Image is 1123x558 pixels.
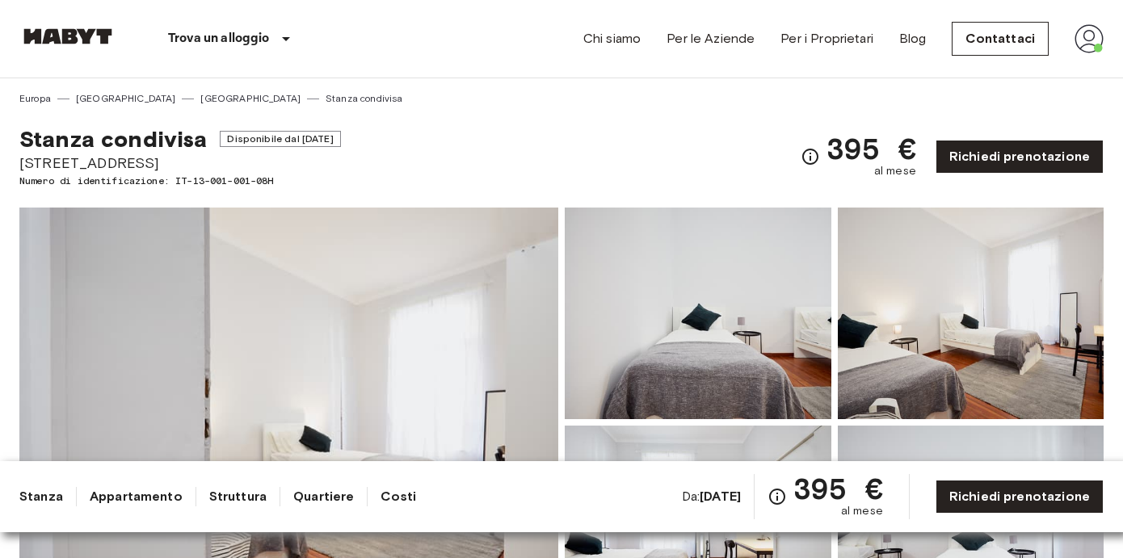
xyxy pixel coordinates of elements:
[780,29,873,48] a: Per i Proprietari
[838,208,1104,419] img: Picture of unit IT-13-001-001-08H
[19,28,116,44] img: Habyt
[565,208,831,419] img: Picture of unit IT-13-001-001-08H
[19,91,51,106] a: Europa
[899,29,927,48] a: Blog
[76,91,176,106] a: [GEOGRAPHIC_DATA]
[700,489,741,504] b: [DATE]
[874,163,916,179] span: al mese
[1075,24,1104,53] img: avatar
[293,487,354,506] a: Quartiere
[936,480,1104,514] a: Richiedi prenotazione
[801,147,820,166] svg: Verifica i dettagli delle spese nella sezione 'Riassunto dei Costi'. Si prega di notare che gli s...
[168,29,270,48] p: Trova un alloggio
[952,22,1049,56] a: Contattaci
[19,125,207,153] span: Stanza condivisa
[826,134,916,163] span: 395 €
[19,174,341,188] span: Numero di identificazione: IT-13-001-001-08H
[209,487,267,506] a: Struttura
[19,153,341,174] span: [STREET_ADDRESS]
[936,140,1104,174] a: Richiedi prenotazione
[90,487,183,506] a: Appartamento
[381,487,416,506] a: Costi
[793,474,883,503] span: 395 €
[19,487,63,506] a: Stanza
[220,131,340,147] span: Disponibile dal [DATE]
[667,29,755,48] a: Per le Aziende
[768,487,787,506] svg: Verifica i dettagli delle spese nella sezione 'Riassunto dei Costi'. Si prega di notare che gli s...
[583,29,641,48] a: Chi siamo
[841,503,883,519] span: al mese
[200,91,301,106] a: [GEOGRAPHIC_DATA]
[682,488,741,506] span: Da:
[326,91,402,106] a: Stanza condivisa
